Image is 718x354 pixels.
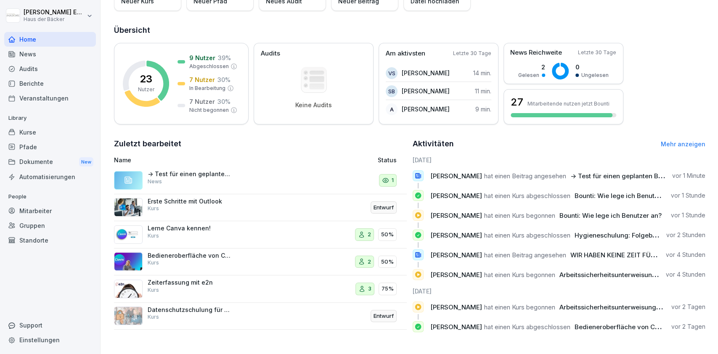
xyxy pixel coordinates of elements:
p: Abgeschlossen [189,63,229,70]
p: 9 min. [475,105,491,114]
a: Berichte [4,76,96,91]
p: Mitarbeitende nutzen jetzt Bounti [527,100,609,107]
span: Bounti: Wie lege ich Benutzer an? [575,192,677,200]
p: 50% [381,230,394,239]
p: Library [4,111,96,125]
a: Mehr anzeigen [661,140,705,148]
p: Kurs [148,232,159,240]
div: Home [4,32,96,47]
h2: Übersicht [114,24,705,36]
span: [PERSON_NAME] [430,172,482,180]
h2: Aktivitäten [413,138,454,150]
div: Support [4,318,96,333]
a: Standorte [4,233,96,248]
p: 23 [140,74,152,84]
p: In Bearbeitung [189,85,225,92]
span: [PERSON_NAME] [430,251,482,259]
p: 1 [392,176,394,185]
a: Erste Schritte mit OutlookKursEntwurf [114,194,407,222]
a: Einstellungen [4,333,96,347]
span: hat einen Kurs abgeschlossen [484,192,570,200]
img: s66qd3d44r21bikr32egi3fp.png [114,225,143,244]
a: Pfade [4,140,96,154]
p: 7 Nutzer [189,75,215,84]
p: vor 1 Stunde [671,211,705,219]
div: SB [386,85,397,97]
p: 2 [368,258,371,266]
p: 3 [368,285,371,293]
p: People [4,190,96,203]
p: [PERSON_NAME] [402,87,450,95]
h6: [DATE] [413,287,705,296]
a: Automatisierungen [4,169,96,184]
p: Kurs [148,259,159,267]
span: [PERSON_NAME] [430,211,482,219]
a: -> Test für einen geplanten BeitragNews1 [114,167,407,194]
p: Letzte 30 Tage [578,49,616,56]
span: -> Test für einen geplanten Beitrag [570,172,676,180]
a: Mitarbeiter [4,203,96,218]
a: Gruppen [4,218,96,233]
p: Gelesen [518,71,539,79]
p: vor 1 Minute [672,172,705,180]
p: Lerne Canva kennen! [148,225,232,232]
a: Audits [4,61,96,76]
h2: Zuletzt bearbeitet [114,138,407,150]
span: hat einen Kurs begonnen [484,271,555,279]
p: Entwurf [374,312,394,320]
p: vor 2 Tagen [671,303,705,311]
p: 11 min. [475,87,491,95]
a: Kurse [4,125,96,140]
span: hat einen Kurs begonnen [484,211,555,219]
a: Zeiterfassung mit e2nKurs375% [114,275,407,303]
p: Entwurf [374,203,394,212]
div: A [386,103,397,115]
p: 2 [368,230,371,239]
div: VS [386,67,397,79]
span: hat einen Kurs abgeschlossen [484,323,570,331]
h6: [DATE] [413,156,705,164]
a: Veranstaltungen [4,91,96,106]
a: News [4,47,96,61]
p: Name [114,156,296,164]
img: afg6fnw2rcih01fdc0lxrusa.png [114,306,143,325]
p: Bedieneroberfläche von CANVA [148,252,232,259]
p: Nutzer [138,86,154,93]
p: -> Test für einen geplanten Beitrag [148,170,232,178]
p: Kurs [148,286,159,294]
p: Kurs [148,313,159,321]
a: Lerne Canva kennen!Kurs250% [114,221,407,248]
p: 50% [381,258,394,266]
p: Erste Schritte mit Outlook [148,198,232,205]
img: pnu9hewn4pmg8sslczxvkvou.png [114,252,143,271]
span: hat einen Kurs begonnen [484,303,555,311]
p: vor 4 Stunden [666,270,705,279]
img: lysz5sqnxflpxgfcucko2ufd.png [114,280,143,298]
span: hat einen Beitrag angesehen [484,251,566,259]
p: [PERSON_NAME] [402,105,450,114]
p: 9 Nutzer [189,53,215,62]
span: hat einen Beitrag angesehen [484,172,566,180]
span: hat einen Kurs abgeschlossen [484,231,570,239]
p: Letzte 30 Tage [453,50,491,57]
a: Bedieneroberfläche von CANVAKurs250% [114,248,407,276]
p: [PERSON_NAME] Ehlerding [24,9,85,16]
p: Kurs [148,205,159,212]
span: Arbeitssicherheitsunterweisung für die Verwaltung [559,303,715,311]
p: Ungelesen [581,71,609,79]
span: Bounti: Wie lege ich Benutzer an? [559,211,662,219]
span: [PERSON_NAME] [430,303,482,311]
p: 30 % [217,75,231,84]
span: [PERSON_NAME] [430,271,482,279]
p: 0 [575,63,609,71]
span: [PERSON_NAME] [430,231,482,239]
p: vor 1 Stunde [671,191,705,200]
